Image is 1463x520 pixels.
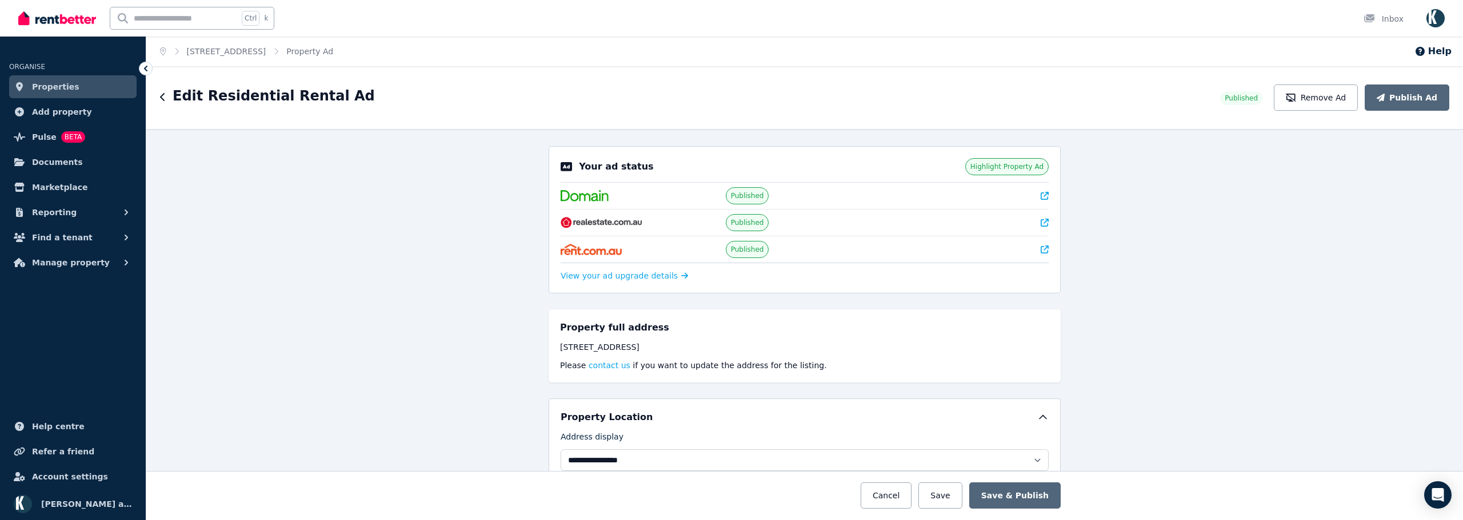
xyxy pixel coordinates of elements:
a: Marketplace [9,176,137,199]
button: Manage property [9,251,137,274]
span: Account settings [32,470,108,483]
a: Account settings [9,465,137,488]
label: Address display [561,431,623,447]
a: Help centre [9,415,137,438]
span: Published [731,245,764,254]
h1: Edit Residential Rental Ad [173,87,375,105]
button: contact us [589,360,630,371]
span: BETA [61,131,85,143]
button: Reporting [9,201,137,224]
button: Save [918,482,962,509]
div: [STREET_ADDRESS] [560,341,1049,353]
button: Save & Publish [969,482,1061,509]
button: Remove Ad [1274,84,1358,111]
span: Reporting [32,205,77,219]
img: Rent.com.au [561,244,622,255]
button: Cancel [861,482,912,509]
a: [STREET_ADDRESS] [187,47,266,56]
a: Property Ad [286,47,333,56]
button: Find a tenant [9,226,137,249]
img: RentBetter [18,10,96,27]
span: Documents [32,155,83,169]
span: Add property [32,105,92,119]
button: Help [1414,45,1452,58]
span: Highlight Property Ad [970,162,1044,171]
img: Domain.com.au [561,190,609,201]
span: Published [1225,94,1258,103]
span: Refer a friend [32,445,94,458]
a: Properties [9,75,137,98]
h5: Property Location [561,410,653,424]
span: Marketplace [32,180,87,194]
h5: Property full address [560,321,669,334]
a: PulseBETA [9,126,137,148]
span: Published [731,218,764,227]
div: Open Intercom Messenger [1424,481,1452,509]
img: Omid Ferdowsian as trustee for The Ferdowsian Trust [1426,9,1445,27]
a: Documents [9,151,137,174]
p: Please if you want to update the address for the listing. [560,360,1049,371]
nav: Breadcrumb [146,37,347,66]
span: [PERSON_NAME] as trustee for The Ferdowsian Trust [41,497,132,511]
img: RealEstate.com.au [561,217,642,228]
span: Manage property [32,256,110,269]
p: Your ad status [579,160,653,174]
img: Omid Ferdowsian as trustee for The Ferdowsian Trust [14,495,32,513]
a: Add property [9,100,137,123]
span: Pulse [32,130,57,144]
span: Help centre [32,420,85,433]
button: Publish Ad [1365,84,1449,111]
span: k [264,14,268,23]
span: Published [731,191,764,200]
a: Refer a friend [9,440,137,463]
span: Properties [32,80,79,94]
span: Find a tenant [32,231,93,244]
span: View your ad upgrade details [561,271,678,280]
div: Inbox [1364,13,1404,25]
span: Ctrl [242,11,259,26]
span: ORGANISE [9,63,45,71]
